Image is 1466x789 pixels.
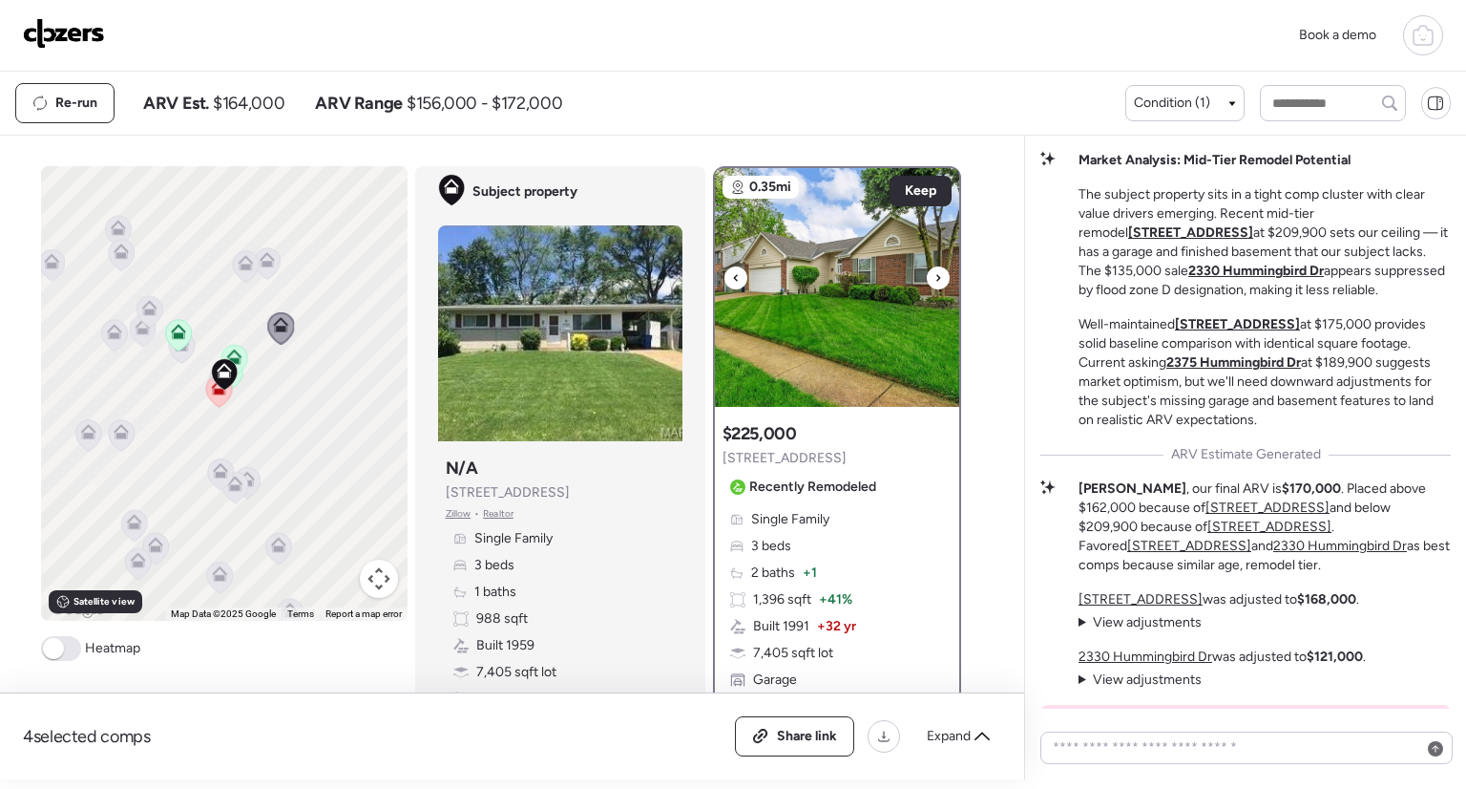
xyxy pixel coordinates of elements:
[751,537,791,556] span: 3 beds
[1093,672,1202,688] span: View adjustments
[1079,591,1203,608] a: [STREET_ADDRESS]
[1188,263,1324,279] a: 2330 Hummingbird Dr
[476,663,556,682] span: 7,405 sqft lot
[1079,648,1366,667] p: was adjusted to .
[1079,649,1212,665] a: 2330 Hummingbird Dr
[905,181,936,201] span: Keep
[325,608,402,619] a: Report a map error
[1282,480,1341,497] strong: $170,000
[1079,613,1202,632] summary: View adjustments
[723,422,797,445] h3: $225,000
[474,506,479,522] span: •
[46,596,109,621] img: Google
[23,18,105,49] img: Logo
[751,510,829,529] span: Single Family
[749,478,876,497] span: Recently Remodeled
[753,671,797,690] span: Garage
[476,609,528,629] span: 988 sqft
[1175,316,1300,332] a: [STREET_ADDRESS]
[446,457,478,480] h3: N/A
[1307,649,1363,665] strong: $121,000
[1299,27,1376,43] span: Book a demo
[1205,500,1330,516] a: [STREET_ADDRESS]
[23,725,151,748] span: 4 selected comps
[1166,354,1301,371] a: 2375 Hummingbird Dr
[73,594,135,609] span: Satellite view
[407,92,562,115] span: $156,000 - $172,000
[287,608,314,619] a: Terms (opens in new tab)
[1079,480,1451,575] p: , our final ARV is . Placed above $162,000 because of and below $209,900 because of . Favored and...
[360,560,398,598] button: Map camera controls
[446,506,471,522] span: Zillow
[1127,538,1251,554] a: [STREET_ADDRESS]
[819,590,852,609] span: + 41%
[1079,671,1202,690] summary: View adjustments
[171,608,276,619] span: Map Data ©2025 Google
[1207,519,1331,535] a: [STREET_ADDRESS]
[315,92,403,115] span: ARV Range
[1079,590,1359,609] p: was adjusted to .
[1093,614,1202,630] span: View adjustments
[1134,94,1210,113] span: Condition (1)
[1273,538,1407,554] a: 2330 Hummingbird Dr
[476,690,514,709] span: Frame
[446,483,570,502] span: [STREET_ADDRESS]
[1297,591,1356,608] strong: $168,000
[1128,224,1253,241] a: [STREET_ADDRESS]
[1079,480,1186,497] strong: [PERSON_NAME]
[1079,152,1351,168] strong: Market Analysis: Mid-Tier Remodel Potential
[1079,185,1451,300] p: The subject property sits in a tight comp cluster with clear value drivers emerging. Recent mid-t...
[213,92,284,115] span: $164,000
[817,617,856,636] span: + 32 yr
[927,727,971,746] span: Expand
[472,182,577,202] span: Subject property
[55,94,97,113] span: Re-run
[483,506,513,522] span: Realtor
[85,639,140,658] span: Heatmap
[723,449,847,468] span: [STREET_ADDRESS]
[777,727,837,746] span: Share link
[749,178,791,197] span: 0.35mi
[1079,315,1451,430] p: Well-maintained at $175,000 provides solid baseline comparison with identical square footage. Cur...
[46,596,109,621] a: Open this area in Google Maps (opens a new window)
[474,556,514,575] span: 3 beds
[474,529,553,548] span: Single Family
[753,590,811,609] span: 1,396 sqft
[1171,445,1321,464] span: ARV Estimate Generated
[753,617,809,636] span: Built 1991
[753,644,833,663] span: 7,405 sqft lot
[751,564,795,583] span: 2 baths
[143,92,209,115] span: ARV Est.
[803,564,817,583] span: + 1
[474,583,516,602] span: 1 baths
[476,636,534,655] span: Built 1959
